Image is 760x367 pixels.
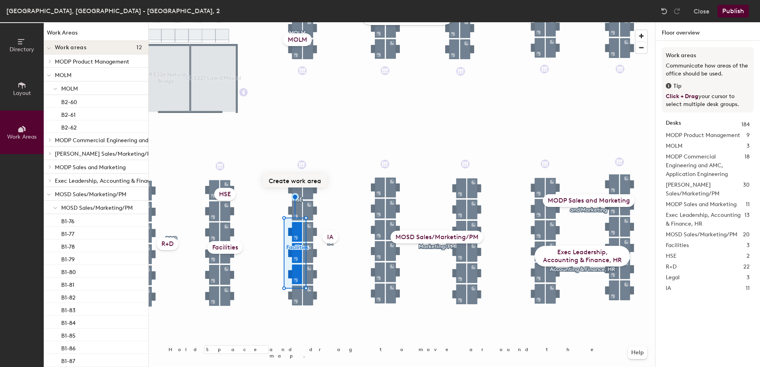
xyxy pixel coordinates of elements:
[666,93,698,100] span: Click + Drag
[13,90,31,97] span: Layout
[660,7,668,15] img: Undo
[694,5,710,17] button: Close
[666,93,750,108] p: your cursor to select multiple desk groups.
[746,284,750,293] span: 11
[543,194,635,207] div: MODP Sales and Marketing
[61,330,76,339] p: B1-85
[157,238,178,250] div: R+D
[391,231,483,243] div: MOSD Sales/Marketing/PM
[44,29,148,41] h1: Work Areas
[55,56,142,66] p: MODP Product Management
[666,241,689,250] span: Facilities
[666,142,682,151] span: MOLM
[207,241,243,254] div: Facilities
[666,273,680,282] span: Legal
[666,211,744,228] span: Exec Leadership, Accounting & Finance, HR
[746,252,750,261] span: 2
[666,284,671,293] span: IA
[55,175,168,185] p: Exec Leadership, Accounting & Finance, HR
[61,241,75,250] p: B1-78
[61,317,76,326] p: B1-84
[741,120,750,129] span: 184
[743,181,750,198] span: 30
[61,279,74,288] p: B1-81
[61,355,75,365] p: B1-87
[666,120,681,129] strong: Desks
[61,228,74,238] p: B1-77
[717,5,749,17] button: Publish
[666,230,737,239] span: MOSD Sales/Marketing/PM
[628,346,647,359] button: Help
[666,82,750,91] div: Tip
[655,22,760,41] h1: Floor overview
[746,142,750,151] span: 3
[263,173,327,187] button: Create work area
[136,44,142,51] span: 12
[666,153,744,179] span: MODP Commercial Engineering and AMC, Application Engineering
[6,6,220,16] div: [GEOGRAPHIC_DATA], [GEOGRAPHIC_DATA] - [GEOGRAPHIC_DATA], 2
[746,200,750,209] span: 11
[743,263,750,271] span: 22
[746,131,750,140] span: 9
[61,205,133,211] span: MOSD Sales/Marketing/PM
[666,252,677,261] span: HSE
[746,241,750,250] span: 3
[61,122,77,131] p: B2-62
[322,231,338,243] div: IA
[743,230,750,239] span: 20
[744,153,750,179] span: 18
[673,7,681,15] img: Redo
[61,216,74,225] p: B1-76
[61,254,75,263] p: B1-79
[283,33,312,46] div: MOLM
[666,131,740,140] span: MODP Product Management
[61,305,76,314] p: B1-83
[666,51,750,60] h3: Work areas
[61,343,76,352] p: B1-86
[61,267,76,276] p: B1-80
[666,200,737,209] span: MODP Sales and Marketing
[55,148,155,158] p: [PERSON_NAME] Sales/Marketing/PM
[666,62,750,78] p: Communicate how areas of the office should be used.
[535,246,630,267] div: Exec Leadership, Accounting & Finance, HR
[55,135,227,145] p: MODP Commercial Engineering and AMC, Application Engineering
[744,211,750,228] span: 13
[666,263,677,271] span: R+D
[55,44,86,51] span: Work areas
[61,292,76,301] p: B1-82
[61,97,77,106] p: B2-60
[666,181,743,198] span: [PERSON_NAME] Sales/Marketing/PM
[55,162,142,172] p: MODP Sales and Marketing
[61,85,78,92] span: MOLM
[55,189,142,199] p: MOSD Sales/Marketing/PM
[10,46,34,53] span: Directory
[55,70,142,80] p: MOLM
[746,273,750,282] span: 3
[214,188,236,201] div: HSE
[7,133,37,140] span: Work Areas
[61,109,76,118] p: B2-61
